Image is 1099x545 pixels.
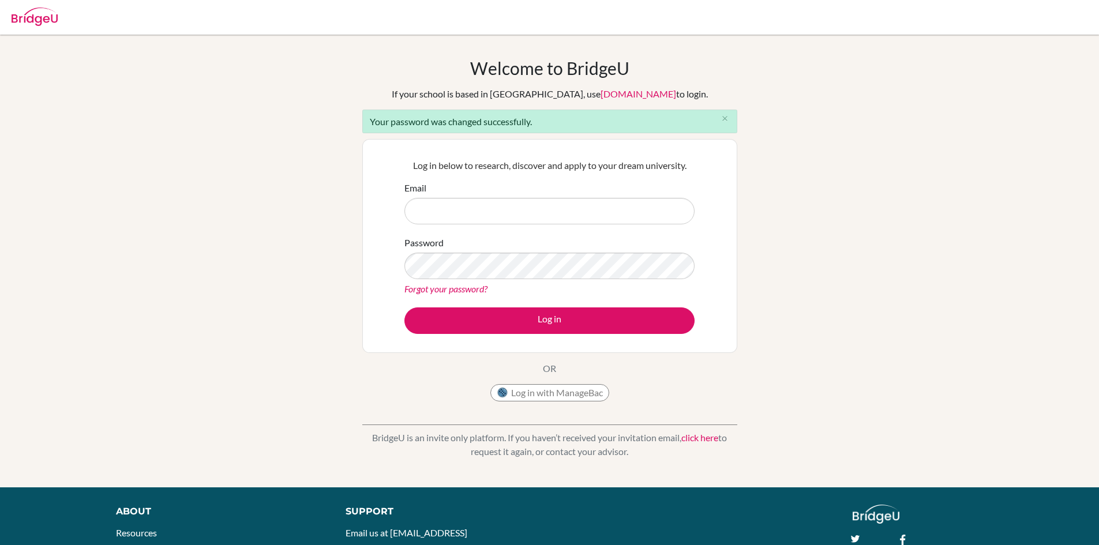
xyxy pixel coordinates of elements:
[404,283,487,294] a: Forgot your password?
[601,88,676,99] a: [DOMAIN_NAME]
[681,432,718,443] a: click here
[12,7,58,26] img: Bridge-U
[404,159,695,172] p: Log in below to research, discover and apply to your dream university.
[714,110,737,127] button: Close
[362,110,737,133] div: Your password was changed successfully.
[346,505,536,518] div: Support
[721,114,729,123] i: close
[543,362,556,375] p: OR
[470,58,629,78] h1: Welcome to BridgeU
[404,307,695,334] button: Log in
[404,236,444,250] label: Password
[392,87,708,101] div: If your school is based in [GEOGRAPHIC_DATA], use to login.
[490,384,609,401] button: Log in with ManageBac
[362,431,737,458] p: BridgeU is an invite only platform. If you haven’t received your invitation email, to request it ...
[853,505,899,524] img: logo_white@2x-f4f0deed5e89b7ecb1c2cc34c3e3d731f90f0f143d5ea2071677605dd97b5244.png
[116,527,157,538] a: Resources
[116,505,320,518] div: About
[404,181,426,195] label: Email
